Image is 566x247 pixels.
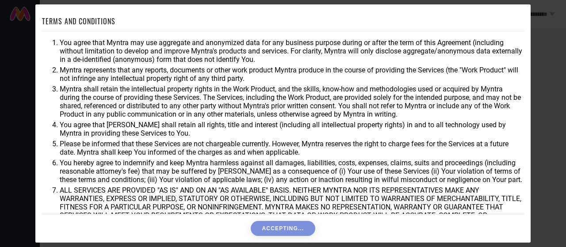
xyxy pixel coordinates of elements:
li: You hereby agree to indemnify and keep Myntra harmless against all damages, liabilities, costs, e... [60,159,524,184]
li: Myntra shall retain the intellectual property rights in the Work Product, and the skills, know-ho... [60,85,524,118]
li: ALL SERVICES ARE PROVIDED "AS IS" AND ON AN "AS AVAILABLE" BASIS. NEITHER MYNTRA NOR ITS REPRESEN... [60,186,524,228]
li: Please be informed that these Services are not chargeable currently. However, Myntra reserves the... [60,140,524,156]
li: You agree that [PERSON_NAME] shall retain all rights, title and interest (including all intellect... [60,121,524,137]
h1: TERMS AND CONDITIONS [42,16,115,27]
li: Myntra represents that any reports, documents or other work product Myntra produce in the course ... [60,66,524,83]
li: You agree that Myntra may use aggregate and anonymized data for any business purpose during or af... [60,38,524,64]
